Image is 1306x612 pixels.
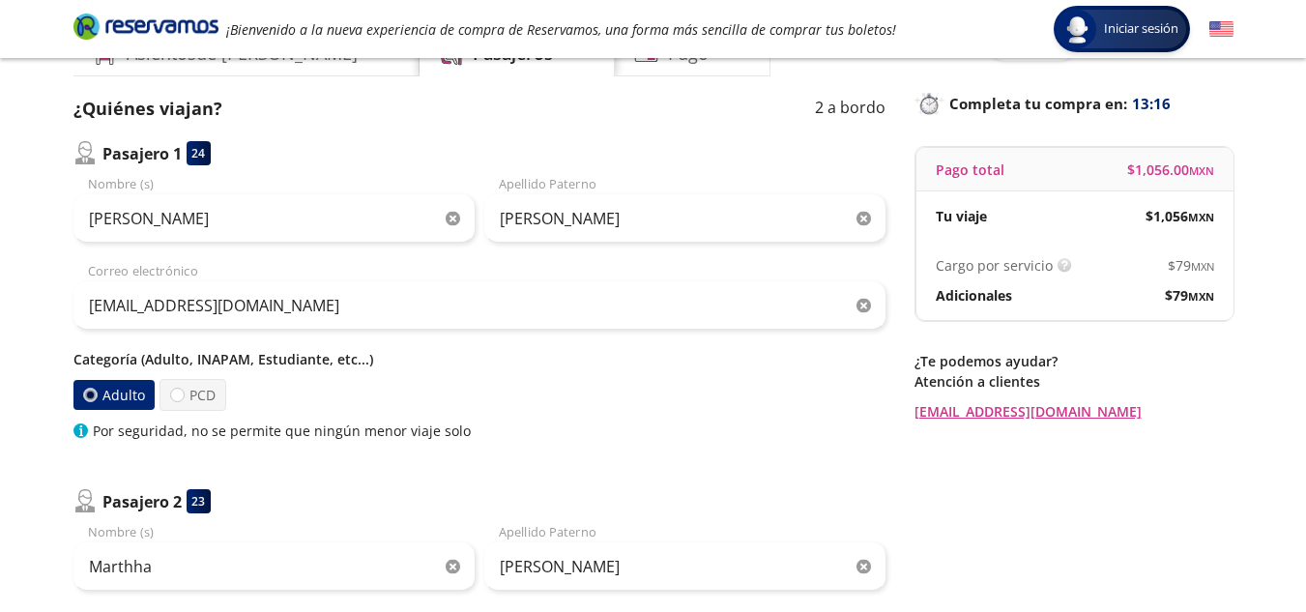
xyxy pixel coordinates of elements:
p: Pasajero 2 [102,490,182,513]
input: Nombre (s) [73,194,475,243]
input: Nombre (s) [73,542,475,591]
em: ¡Bienvenido a la nueva experiencia de compra de Reservamos, una forma más sencilla de comprar tus... [226,20,896,39]
p: Atención a clientes [914,371,1233,392]
small: MXN [1191,259,1214,274]
p: Pago total [936,160,1004,180]
p: Tu viaje [936,206,987,226]
p: Completa tu compra en : [914,90,1233,117]
a: Brand Logo [73,12,218,46]
p: 2 a bordo [815,96,885,122]
p: Pasajero 1 [102,142,182,165]
div: 23 [187,489,211,513]
small: MXN [1189,163,1214,178]
input: Correo electrónico [73,281,885,330]
i: Brand Logo [73,12,218,41]
small: MXN [1188,289,1214,304]
p: ¿Te podemos ayudar? [914,351,1233,371]
span: $ 1,056.00 [1127,160,1214,180]
button: English [1209,17,1233,42]
p: Por seguridad, no se permite que ningún menor viaje solo [93,421,471,441]
a: [EMAIL_ADDRESS][DOMAIN_NAME] [914,401,1233,422]
span: 13:16 [1132,93,1171,115]
label: Adulto [73,380,154,410]
input: Apellido Paterno [484,194,885,243]
label: PCD [160,379,226,411]
p: Categoría (Adulto, INAPAM, Estudiante, etc...) [73,349,885,369]
input: Apellido Paterno [484,542,885,591]
span: $ 1,056 [1146,206,1214,226]
small: MXN [1188,210,1214,224]
span: Iniciar sesión [1096,19,1186,39]
div: 24 [187,141,211,165]
p: Adicionales [936,285,1012,306]
span: $ 79 [1165,285,1214,306]
p: Cargo por servicio [936,255,1053,276]
span: $ 79 [1168,255,1214,276]
p: ¿Quiénes viajan? [73,96,222,122]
